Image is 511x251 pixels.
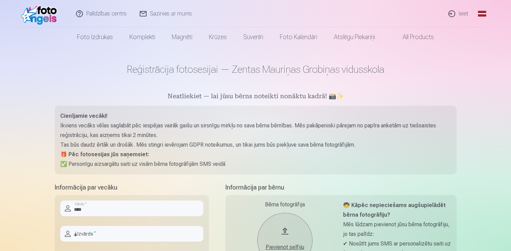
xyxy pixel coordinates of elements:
a: Krūzes [201,27,235,47]
h5: Informācija par bērnu [225,183,457,192]
p: Tas būs daudz ērtāk un drošāk. Mēs stingri ievērojam GDPR noteikumus, un tikai jums būs piekļuve ... [60,140,451,150]
p: Ikviens vecāks vēlas saglabāt pēc iespējas vairāk gaišu un sirsnīgu mirkļu no sava bērna bērnības... [60,121,451,140]
div: Bērna fotogrāfija [231,201,339,209]
a: All products [383,27,442,47]
img: /fa1 [21,3,61,25]
strong: 🎁 Pēc fotosesijas jūs saņemsiet: [60,151,149,158]
h5: Neatliekiet — lai jūsu bērns noteikti nonāktu kadrā! 📸✨ [55,92,457,102]
a: Komplekti [121,27,163,47]
a: Foto izdrukas [69,27,121,47]
a: Suvenīri [235,27,272,47]
p: Mēs lūdzam pievienot jūsu bērna fotogrāfiju, jo tas palīdz: [343,220,451,239]
a: Foto kalendāri [272,27,326,47]
a: Atslēgu piekariņi [326,27,383,47]
h5: Informācija par vecāku [55,183,209,192]
h1: Reģistrācija fotosesijai — Zentas Mauriņas Grobiņas vidusskola [55,63,457,76]
strong: Cienījamie vecāki! [60,113,107,119]
strong: 🧒 Kāpēc nepieciešams augšupielādēt bērna fotogrāfiju? [343,202,446,218]
p: ✅ Personīgu aizsargātu saiti uz visām bērna fotogrāfijām SMS veidā [60,159,451,169]
a: Magnēti [163,27,201,47]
